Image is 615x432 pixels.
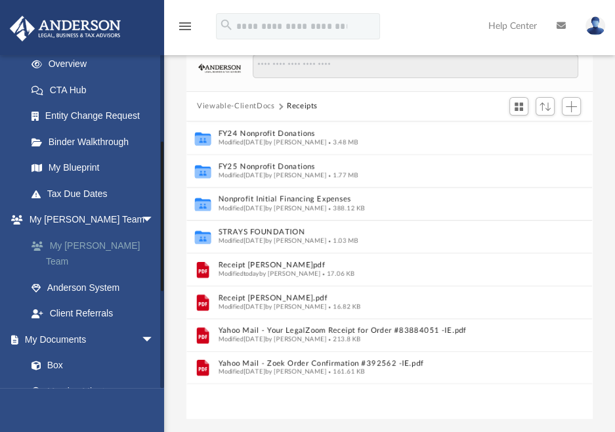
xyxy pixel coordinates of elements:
[219,261,543,269] button: Receipt [PERSON_NAME]pdf
[219,228,543,236] button: STRAYS FOUNDATION
[219,359,543,368] button: Yahoo Mail - Zoek Order Confirmation #392562 -IE.pdf
[253,54,578,79] input: Search files and folders
[18,51,174,77] a: Overview
[141,326,167,353] span: arrow_drop_down
[287,100,318,112] button: Receipts
[320,270,354,276] span: 17.06 KB
[536,97,555,115] button: Sort
[585,16,605,35] img: User Pic
[219,204,327,211] span: Modified [DATE] by [PERSON_NAME]
[219,270,321,276] span: Modified today by [PERSON_NAME]
[18,77,174,103] a: CTA Hub
[219,293,543,302] button: Receipt [PERSON_NAME].pdf
[141,207,167,234] span: arrow_drop_down
[327,204,365,211] span: 388.12 KB
[219,326,543,335] button: Yahoo Mail - Your LegalZoom Receipt for Order #83884051 -IE.pdf
[219,18,234,32] i: search
[219,303,327,309] span: Modified [DATE] by [PERSON_NAME]
[197,100,274,112] button: Viewable-ClientDocs
[186,121,592,420] div: grid
[177,25,193,34] a: menu
[9,326,167,353] a: My Documentsarrow_drop_down
[18,378,167,404] a: Meeting Minutes
[219,335,327,342] span: Modified [DATE] by [PERSON_NAME]
[6,16,125,41] img: Anderson Advisors Platinum Portal
[18,155,167,181] a: My Blueprint
[18,232,174,274] a: My [PERSON_NAME] Team
[219,368,327,375] span: Modified [DATE] by [PERSON_NAME]
[219,195,543,204] button: Nonprofit Initial Financing Expenses
[219,171,327,178] span: Modified [DATE] by [PERSON_NAME]
[327,171,358,178] span: 1.77 MB
[327,139,358,145] span: 3.48 MB
[509,97,529,116] button: Switch to Grid View
[327,368,365,375] span: 161.61 KB
[219,162,543,171] button: FY25 Nonprofit Donations
[9,207,174,233] a: My [PERSON_NAME] Teamarrow_drop_down
[327,335,361,342] span: 213.8 KB
[18,181,174,207] a: Tax Due Dates
[18,129,174,155] a: Binder Walkthrough
[562,97,582,116] button: Add
[327,237,358,244] span: 1.03 MB
[177,18,193,34] i: menu
[18,353,161,379] a: Box
[18,103,174,129] a: Entity Change Request
[219,139,327,145] span: Modified [DATE] by [PERSON_NAME]
[219,237,327,244] span: Modified [DATE] by [PERSON_NAME]
[219,129,543,138] button: FY24 Nonprofit Donations
[18,301,174,327] a: Client Referrals
[327,303,361,309] span: 16.82 KB
[18,274,174,301] a: Anderson System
